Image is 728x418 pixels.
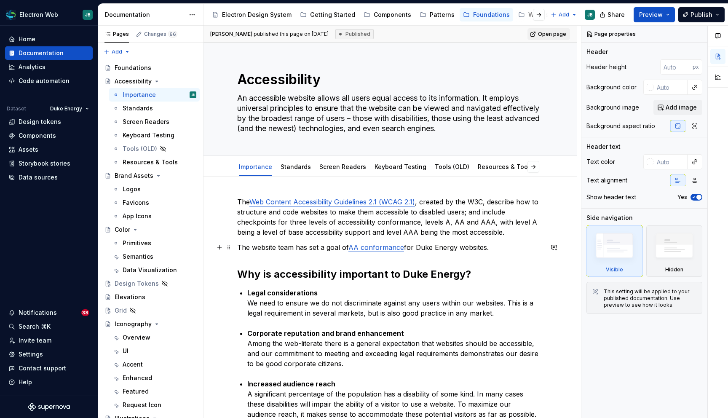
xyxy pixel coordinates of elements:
[435,163,469,170] a: Tools (OLD)
[123,118,169,126] div: Screen Readers
[586,122,655,130] div: Background aspect ratio
[109,385,200,398] a: Featured
[105,11,185,19] div: Documentation
[586,225,643,277] div: Visible
[586,193,636,201] div: Show header text
[237,197,543,237] p: The , created by the W3C, describe how to structure and code websites to make them accessible to ...
[297,8,359,21] a: Getting Started
[101,277,200,290] a: Design Tokens
[237,242,543,252] p: The website team has set a goal of for Duke Energy websites.
[247,289,318,297] strong: Legal considerations
[123,131,174,139] div: Keyboard Testing
[19,118,61,126] div: Design tokens
[431,158,473,175] div: Tools (OLD)
[473,11,510,19] div: Foundations
[115,77,152,86] div: Accessibility
[5,46,93,60] a: Documentation
[123,91,156,99] div: Importance
[109,236,200,250] a: Primitives
[123,104,153,113] div: Standards
[115,279,159,288] div: Design Tokens
[123,387,149,396] div: Featured
[109,331,200,344] a: Overview
[316,158,369,175] div: Screen Readers
[247,329,404,338] strong: Corporate reputation and brand enhancement
[19,173,58,182] div: Data sources
[123,401,161,409] div: Request Icon
[115,320,152,328] div: Iconography
[5,74,93,88] a: Code automation
[28,403,70,411] a: Supernova Logo
[115,293,145,301] div: Elevations
[85,11,91,18] div: JB
[586,176,627,185] div: Text alignment
[277,158,314,175] div: Standards
[19,350,43,359] div: Settings
[109,250,200,263] a: Semantics
[660,59,693,75] input: Auto
[109,344,200,358] a: UI
[123,145,157,153] div: Tools (OLD)
[5,171,93,184] a: Data sources
[109,398,200,412] a: Request Icon
[101,317,200,331] a: Iconography
[19,11,58,19] div: Electron Web
[5,334,93,347] a: Invite team
[595,7,630,22] button: Share
[19,378,32,386] div: Help
[210,31,252,37] span: [PERSON_NAME]
[236,158,276,175] div: Importance
[209,6,546,23] div: Page tree
[191,91,195,99] div: JB
[281,163,311,170] a: Standards
[239,163,272,170] a: Importance
[515,8,567,21] a: What's New
[115,225,130,234] div: Color
[527,28,570,40] a: Open page
[430,11,455,19] div: Patterns
[209,8,295,21] a: Electron Design System
[19,364,66,372] div: Contact support
[247,380,335,388] strong: Increased audience reach
[109,196,200,209] a: Favicons
[115,306,127,315] div: Grid
[236,91,541,135] textarea: An accessible website allows all users equal access to its information. It employs universal prin...
[109,182,200,196] a: Logos
[101,46,133,58] button: Add
[7,105,26,112] div: Dataset
[5,375,93,389] button: Help
[6,10,16,20] img: f6f21888-ac52-4431-a6ea-009a12e2bf23.png
[548,9,580,21] button: Add
[2,5,96,24] button: Electron WebJB
[586,158,615,166] div: Text color
[19,145,38,154] div: Assets
[460,8,513,21] a: Foundations
[310,11,355,19] div: Getting Started
[653,154,688,169] input: Auto
[5,320,93,333] button: Search ⌘K
[115,64,151,72] div: Foundations
[586,142,621,151] div: Header text
[586,214,633,222] div: Side navigation
[478,163,533,170] a: Resources & Tools
[109,142,200,155] a: Tools (OLD)
[606,266,623,273] div: Visible
[634,7,675,22] button: Preview
[144,31,177,38] div: Changes
[5,143,93,156] a: Assets
[586,83,637,91] div: Background color
[538,31,566,38] span: Open page
[50,105,82,112] span: Duke Energy
[109,358,200,371] a: Accent
[608,11,625,19] span: Share
[559,11,569,18] span: Add
[646,225,703,277] div: Hidden
[210,31,329,38] span: published this page on [DATE]
[101,290,200,304] a: Elevations
[123,212,152,220] div: App Icons
[101,75,200,88] a: Accessibility
[19,336,51,345] div: Invite team
[666,103,697,112] span: Add image
[5,306,93,319] button: Notifications38
[19,131,56,140] div: Components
